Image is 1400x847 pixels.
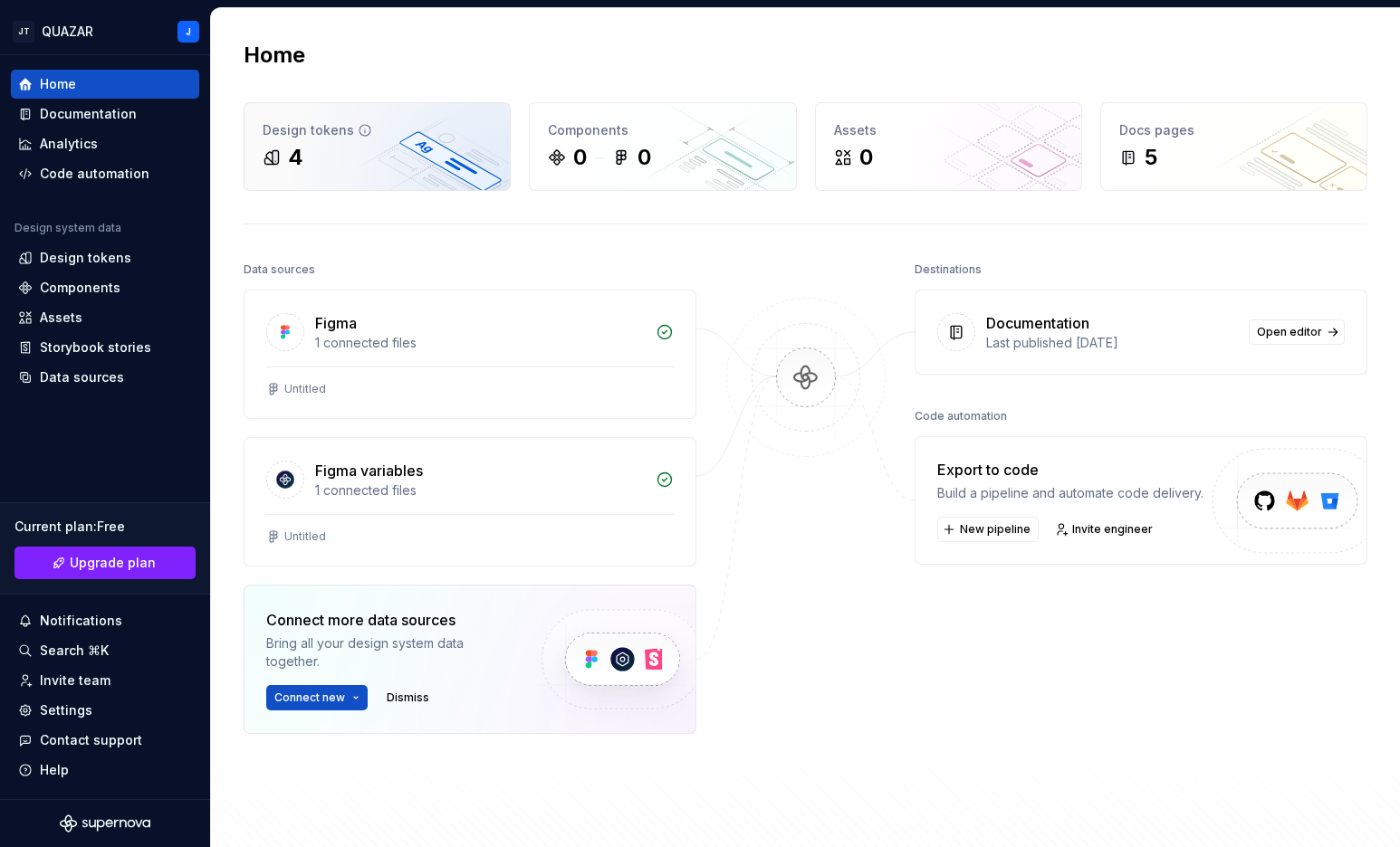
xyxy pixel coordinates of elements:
[11,756,199,785] button: Help
[11,303,199,332] a: Assets
[4,12,206,51] button: JTQUAZARJ
[70,554,156,572] span: Upgrade plan
[834,121,1063,139] div: Assets
[11,129,199,158] a: Analytics
[379,685,437,710] button: Dismiss
[40,671,110,690] div: Invite team
[244,290,696,419] a: Figma1 connected filesUntitled
[40,761,69,779] div: Help
[11,100,199,128] a: Documentation
[40,731,142,749] div: Contact support
[315,481,645,500] div: 1 connected files
[815,102,1082,191] a: Assets0
[284,382,326,396] div: Untitled
[42,23,93,41] div: QUAZAR
[11,333,199,362] a: Storybook stories
[40,105,137,123] div: Documentation
[915,257,982,282] div: Destinations
[529,102,796,191] a: Components00
[40,309,82,327] div: Assets
[14,518,196,536] div: Current plan : Free
[14,547,196,579] a: Upgrade plan
[1249,319,1345,345] a: Open editor
[937,459,1203,481] div: Export to code
[40,368,124,386] div: Data sources
[11,666,199,695] a: Invite team
[1119,121,1348,139] div: Docs pages
[1257,325,1322,339] span: Open editor
[986,312,1089,334] div: Documentation
[284,529,326,544] div: Untitled
[40,642,109,660] div: Search ⌘K
[315,334,645,352] div: 1 connected files
[548,121,777,139] div: Components
[266,634,511,671] div: Bring all your design system data together.
[986,334,1238,352] div: Last published [DATE]
[915,404,1007,429] div: Code automation
[11,363,199,392] a: Data sources
[40,249,131,267] div: Design tokens
[11,70,199,99] a: Home
[40,75,76,93] div: Home
[13,21,34,43] div: JT
[40,279,120,297] div: Components
[244,102,511,191] a: Design tokens4
[244,41,305,70] h2: Home
[40,135,98,153] div: Analytics
[244,257,315,282] div: Data sources
[186,24,191,39] div: J
[40,338,151,357] div: Storybook stories
[960,522,1031,537] span: New pipeline
[40,701,92,719] div: Settings
[11,696,199,725] a: Settings
[274,690,345,705] span: Connect new
[11,273,199,302] a: Components
[1050,517,1161,542] a: Invite engineer
[288,143,303,172] div: 4
[40,612,122,630] div: Notifications
[263,121,492,139] div: Design tokens
[14,221,121,235] div: Design system data
[315,460,423,481] div: Figma variables
[11,606,199,635] button: Notifications
[859,143,873,172] div: 0
[40,165,149,183] div: Code automation
[1100,102,1367,191] a: Docs pages5
[937,517,1039,542] button: New pipeline
[1145,143,1157,172] div: 5
[315,312,357,334] div: Figma
[937,484,1203,502] div: Build a pipeline and automate code delivery.
[11,726,199,755] button: Contact support
[1072,522,1153,537] span: Invite engineer
[244,437,696,566] a: Figma variables1 connected filesUntitled
[638,143,651,172] div: 0
[573,143,587,172] div: 0
[60,814,150,833] svg: Supernova Logo
[11,636,199,665] button: Search ⌘K
[11,243,199,272] a: Design tokens
[11,159,199,188] a: Code automation
[266,685,368,710] button: Connect new
[387,690,429,705] span: Dismiss
[266,609,511,631] div: Connect more data sources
